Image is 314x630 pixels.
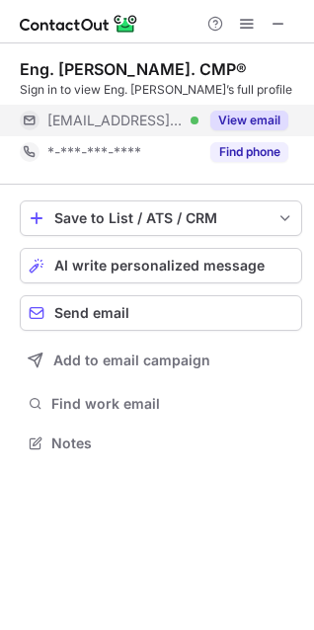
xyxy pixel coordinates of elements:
[20,59,247,79] div: Eng. [PERSON_NAME]. CMP®
[54,258,265,274] span: AI write personalized message
[20,295,302,331] button: Send email
[20,248,302,283] button: AI write personalized message
[20,81,302,99] div: Sign in to view Eng. [PERSON_NAME]’s full profile
[54,305,129,321] span: Send email
[20,12,138,36] img: ContactOut v5.3.10
[20,343,302,378] button: Add to email campaign
[210,111,288,130] button: Reveal Button
[53,353,210,368] span: Add to email campaign
[54,210,268,226] div: Save to List / ATS / CRM
[51,434,294,452] span: Notes
[20,200,302,236] button: save-profile-one-click
[210,142,288,162] button: Reveal Button
[47,112,184,129] span: [EMAIL_ADDRESS][DOMAIN_NAME]
[20,430,302,457] button: Notes
[20,390,302,418] button: Find work email
[51,395,294,413] span: Find work email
